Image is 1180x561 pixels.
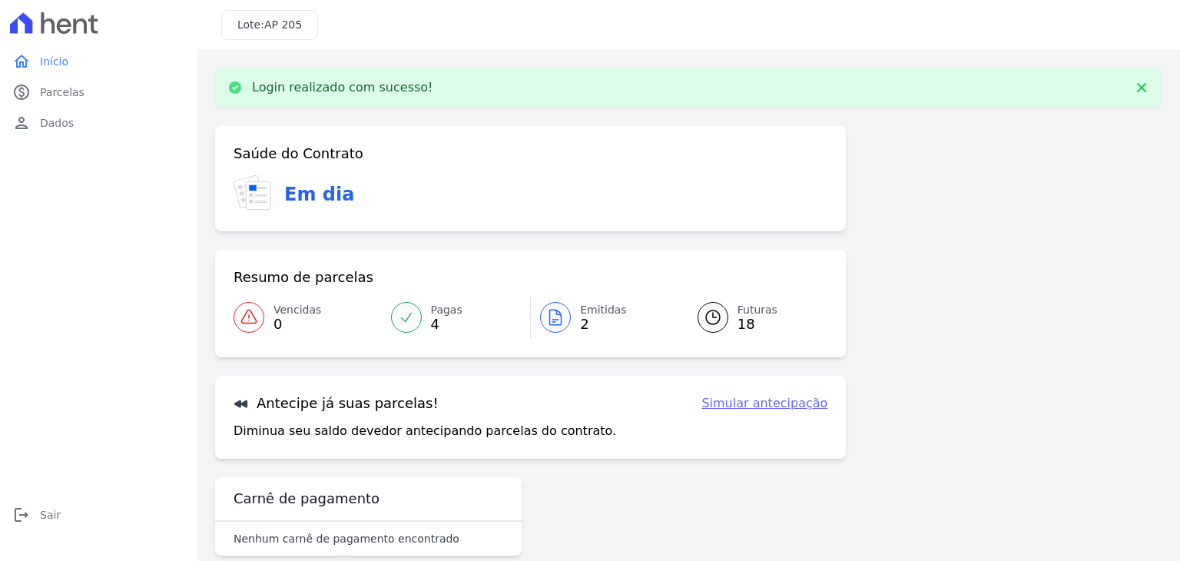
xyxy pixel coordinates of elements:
h3: Resumo de parcelas [234,268,373,287]
a: Futuras 18 [679,296,828,339]
h3: Saúde do Contrato [234,144,363,163]
span: 4 [431,318,462,330]
a: homeInício [6,46,191,77]
a: Pagas 4 [382,296,531,339]
p: Nenhum carnê de pagamento encontrado [234,531,459,546]
span: Futuras [737,302,777,318]
h3: Em dia [284,181,354,208]
span: Início [40,54,68,69]
a: logoutSair [6,500,191,530]
a: paidParcelas [6,77,191,108]
span: Parcelas [40,85,85,100]
h3: Lote: [237,17,302,33]
span: AP 205 [264,18,302,31]
i: person [12,114,31,132]
span: Dados [40,115,74,131]
a: Vencidas 0 [234,296,382,339]
a: personDados [6,108,191,138]
h3: Antecipe já suas parcelas! [234,394,439,413]
span: Vencidas [273,302,321,318]
h3: Carnê de pagamento [234,490,380,508]
span: 0 [273,318,321,330]
i: paid [12,83,31,101]
i: logout [12,506,31,524]
span: Emitidas [580,302,627,318]
span: Sair [40,507,61,523]
p: Login realizado com sucesso! [252,80,433,95]
i: home [12,52,31,71]
span: 18 [737,318,777,330]
span: 2 [580,318,627,330]
a: Simular antecipação [701,394,827,413]
p: Diminua seu saldo devedor antecipando parcelas do contrato. [234,422,616,440]
span: Pagas [431,302,462,318]
a: Emitidas 2 [531,296,679,339]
